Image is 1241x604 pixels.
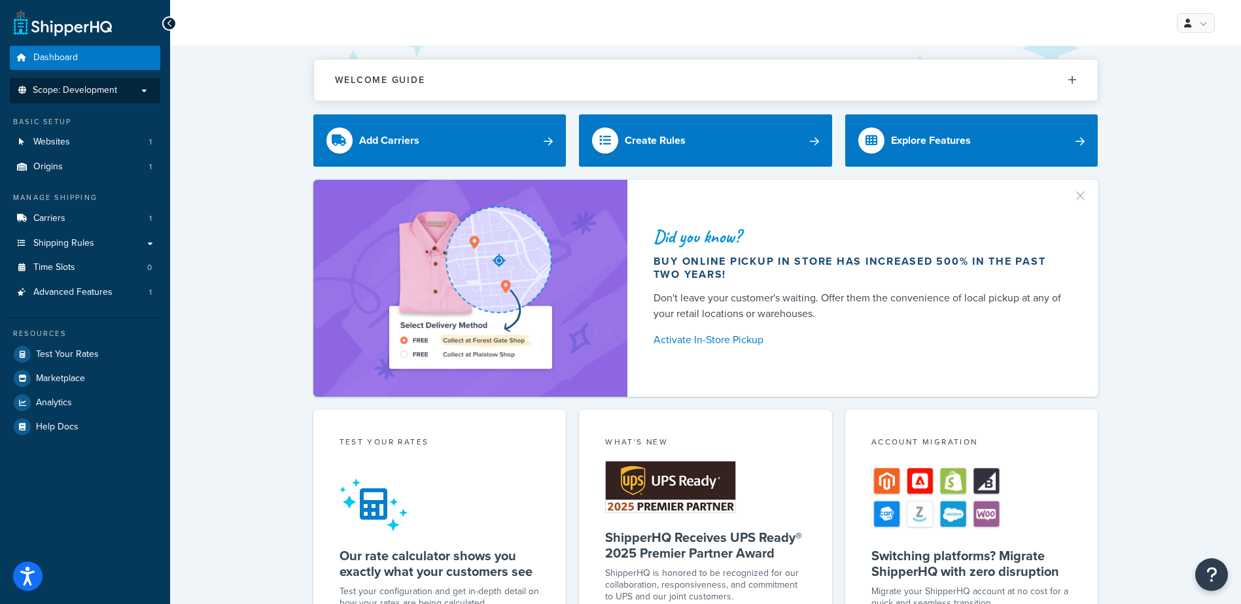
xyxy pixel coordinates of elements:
a: Test Your Rates [10,343,160,366]
div: Create Rules [625,131,686,150]
span: Scope: Development [33,85,117,96]
a: Create Rules [579,114,832,167]
a: Websites1 [10,130,160,154]
span: 0 [147,262,152,273]
a: Shipping Rules [10,231,160,256]
a: Dashboard [10,46,160,70]
span: Dashboard [33,52,78,63]
span: Analytics [36,397,72,409]
div: Manage Shipping [10,192,160,203]
div: Did you know? [654,227,1067,246]
a: Advanced Features1 [10,280,160,305]
a: Carriers1 [10,207,160,231]
div: Explore Features [891,131,971,150]
button: Open Resource Center [1195,558,1228,591]
p: ShipperHQ is honored to be recognized for our collaboration, responsiveness, and commitment to UP... [605,567,806,603]
a: Origins1 [10,155,160,179]
li: Origins [10,155,160,179]
span: Websites [33,137,70,148]
span: Test Your Rates [36,349,99,360]
img: ad-shirt-map-b0359fc47e01cab431d101c4b569394f6a03f54285957d908178d52f29eb9668.png [352,199,589,377]
div: Add Carriers [359,131,419,150]
li: Carriers [10,207,160,231]
a: Help Docs [10,415,160,439]
li: Advanced Features [10,280,160,305]
span: Shipping Rules [33,238,94,249]
li: Time Slots [10,256,160,280]
div: Test your rates [340,436,540,451]
h5: Our rate calculator shows you exactly what your customers see [340,548,540,579]
span: 1 [149,287,152,298]
a: Marketplace [10,367,160,390]
span: Time Slots [33,262,75,273]
div: Basic Setup [10,116,160,127]
span: 1 [149,137,152,148]
span: 1 [149,213,152,224]
div: Don't leave your customer's waiting. Offer them the convenience of local pickup at any of your re... [654,290,1067,322]
span: Marketplace [36,373,85,384]
span: Advanced Features [33,287,113,298]
h5: ShipperHQ Receives UPS Ready® 2025 Premier Partner Award [605,529,806,561]
li: Websites [10,130,160,154]
a: Analytics [10,391,160,414]
h5: Switching platforms? Migrate ShipperHQ with zero disruption [871,548,1072,579]
h2: Welcome Guide [335,75,425,85]
a: Activate In-Store Pickup [654,331,1067,349]
div: Resources [10,328,160,339]
span: Help Docs [36,422,79,433]
button: Welcome Guide [314,59,1098,101]
span: 1 [149,161,152,173]
a: Time Slots0 [10,256,160,280]
span: Carriers [33,213,65,224]
a: Add Carriers [313,114,567,167]
div: Buy online pickup in store has increased 500% in the past two years! [654,255,1067,281]
a: Explore Features [845,114,1098,167]
div: Account Migration [871,436,1072,451]
span: Origins [33,161,63,173]
div: What's New [605,436,806,451]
